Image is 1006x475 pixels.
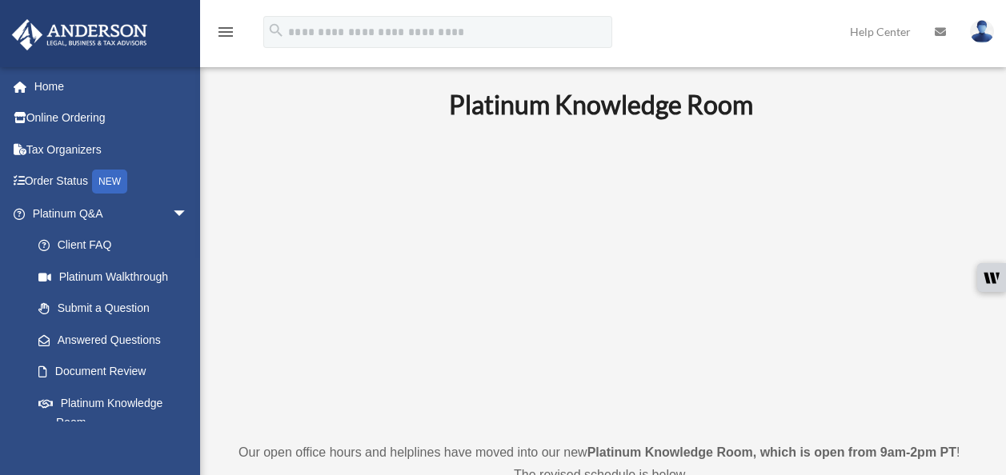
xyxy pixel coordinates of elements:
a: Document Review [22,356,212,388]
img: User Pic [970,20,994,43]
a: Tax Organizers [11,134,212,166]
b: Platinum Knowledge Room [449,89,753,120]
a: Home [11,70,212,102]
a: menu [216,28,235,42]
a: Answered Questions [22,324,212,356]
a: Platinum Knowledge Room [22,387,204,438]
a: Platinum Walkthrough [22,261,212,293]
strong: Platinum Knowledge Room, which is open from 9am-2pm PT [587,445,956,459]
i: menu [216,22,235,42]
div: NEW [92,170,127,194]
i: search [267,22,285,39]
a: Platinum Q&Aarrow_drop_down [11,198,212,230]
img: Anderson Advisors Platinum Portal [7,19,152,50]
a: Client FAQ [22,230,212,261]
span: arrow_drop_down [172,198,204,230]
a: Online Ordering [11,102,212,134]
a: Submit a Question [22,293,212,325]
a: Order StatusNEW [11,166,212,198]
iframe: 231110_Toby_KnowledgeRoom [361,142,841,412]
